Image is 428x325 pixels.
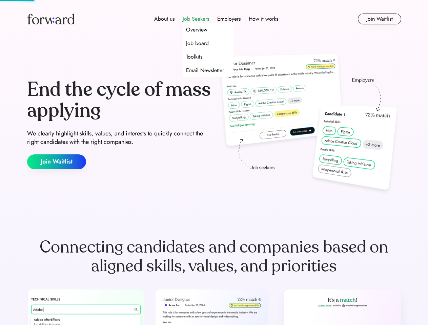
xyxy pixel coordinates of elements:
[358,14,401,24] button: Join Waitlist
[27,154,86,169] button: Join Waitlist
[186,26,207,34] div: Overview
[27,238,401,276] div: Connecting candidates and companies based on aligned skills, values, and priorities
[183,15,209,23] div: Job Seekers
[27,79,211,121] div: End the cycle of mass applying
[186,39,209,47] div: Job board
[27,14,75,24] img: Forward logo
[186,53,202,61] div: Toolkits
[217,15,241,23] div: Employers
[217,51,401,197] img: hero-image.png
[249,15,278,23] div: How it works
[27,129,211,146] div: We clearly highlight skills, values, and interests to quickly connect the right candidates with t...
[154,15,175,23] div: About us
[186,66,224,74] div: Email Newsletter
